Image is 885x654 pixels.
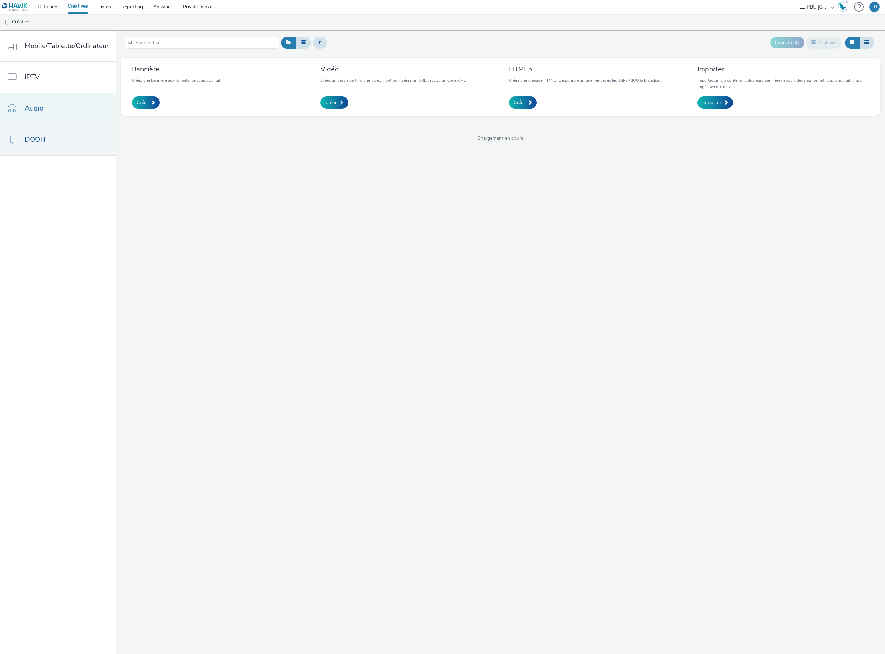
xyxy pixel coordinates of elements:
img: Hawk Academy [838,1,848,12]
img: dooh [3,19,10,26]
h3: Importer [697,65,869,74]
span: Chargement en cours [116,135,885,142]
a: Importer [697,96,733,109]
input: Rechercher... [125,37,279,49]
a: Créer [320,96,348,109]
button: Export d'ID [770,37,804,48]
img: undefined Logo [2,3,28,11]
div: LR [871,2,877,12]
p: Importez un zip contenant plusieurs bannières et/ou vidéos au format .jpg, .png, .gif, .mpg, .mp4... [697,77,869,90]
p: Créez une bannière aux formats .png, .jpg ou .gif. [132,77,222,83]
button: Liste [859,37,874,48]
h3: Vidéo [320,65,467,74]
a: Créer [132,96,160,109]
span: Audio [25,103,43,113]
span: Importer [702,99,721,106]
p: Créez une créative HTML5. Disponible uniquement avec les SSPs AIOO & Broadsign [509,77,663,83]
span: Créer [514,99,525,106]
span: Créer [137,99,148,106]
button: Grille [845,37,860,48]
span: Mobile/Tablette/Ordinateur [25,41,109,51]
a: Créer [509,96,537,109]
p: Créez un vast à partir d'une video .mp4 ou insérez un URL vast ou un code XML. [320,77,467,83]
span: Créer [325,99,337,106]
h3: HTML5 [509,65,663,74]
a: Hawk Academy [838,1,851,12]
h3: Bannière [132,65,222,74]
span: DOOH [25,135,45,145]
button: Archiver [806,37,841,48]
span: IPTV [25,72,40,82]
